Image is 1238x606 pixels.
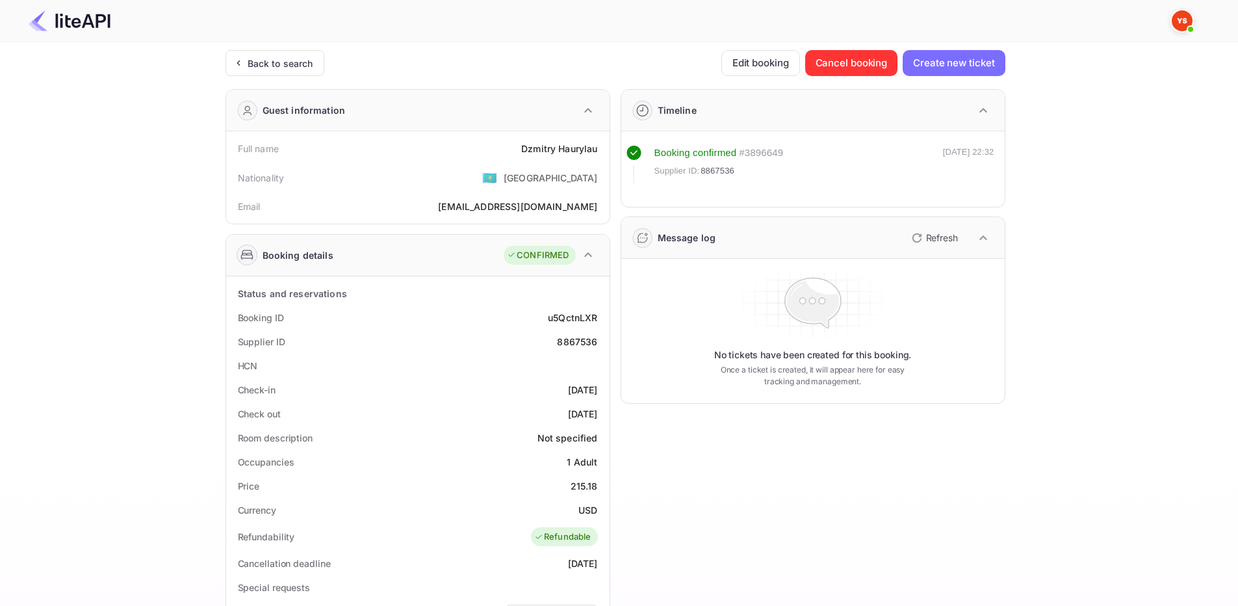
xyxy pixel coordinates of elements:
[238,581,310,594] div: Special requests
[238,335,285,349] div: Supplier ID
[714,349,912,362] p: No tickets have been created for this booking.
[658,231,716,244] div: Message log
[568,383,598,397] div: [DATE]
[438,200,597,213] div: [EMAIL_ADDRESS][DOMAIN_NAME]
[548,311,597,324] div: u5QctnLXR
[904,228,963,248] button: Refresh
[903,50,1005,76] button: Create new ticket
[1172,10,1193,31] img: Yandex Support
[568,407,598,421] div: [DATE]
[238,503,276,517] div: Currency
[507,249,569,262] div: CONFIRMED
[805,50,898,76] button: Cancel booking
[482,166,497,189] span: United States
[504,171,598,185] div: [GEOGRAPHIC_DATA]
[29,10,110,31] img: LiteAPI Logo
[557,335,597,349] div: 8867536
[534,531,591,544] div: Refundable
[238,557,331,570] div: Cancellation deadline
[238,455,294,469] div: Occupancies
[238,171,285,185] div: Nationality
[943,146,994,183] div: [DATE] 22:32
[578,503,597,517] div: USD
[537,431,598,445] div: Not specified
[721,50,800,76] button: Edit booking
[238,383,276,397] div: Check-in
[710,364,916,388] p: Once a ticket is created, it will appear here for easy tracking and management.
[521,142,597,155] div: Dzmitry Haurylau
[238,311,284,324] div: Booking ID
[238,287,347,300] div: Status and reservations
[248,57,313,70] div: Back to search
[926,231,958,244] p: Refresh
[739,146,783,161] div: # 3896649
[238,142,279,155] div: Full name
[654,165,700,178] span: Supplier ID:
[571,479,598,493] div: 215.18
[238,407,281,421] div: Check out
[658,103,697,117] div: Timeline
[238,359,258,373] div: HCN
[238,200,261,213] div: Email
[701,165,734,178] span: 8867536
[238,530,295,544] div: Refundability
[568,557,598,570] div: [DATE]
[238,479,260,493] div: Price
[654,146,737,161] div: Booking confirmed
[567,455,597,469] div: 1 Adult
[263,248,333,262] div: Booking details
[238,431,313,445] div: Room description
[263,103,346,117] div: Guest information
